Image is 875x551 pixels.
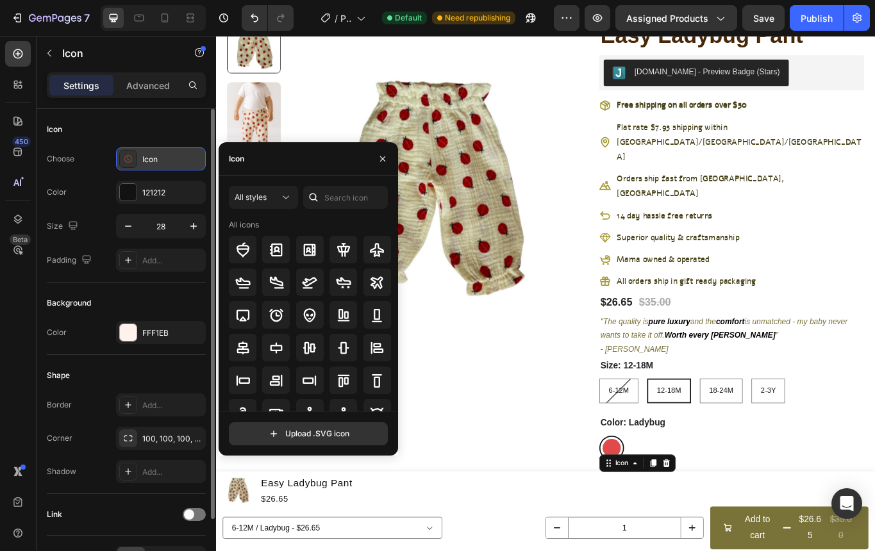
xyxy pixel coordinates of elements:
[142,255,203,267] div: Add...
[63,79,99,92] p: Settings
[47,466,76,477] div: Shadow
[447,377,512,393] legend: Size: 12-18M
[235,192,267,202] span: All styles
[453,28,669,58] button: Judge.me - Preview Badge (Stars)
[583,328,617,338] strong: comfort
[47,327,67,338] div: Color
[62,45,171,61] p: Icon
[468,201,754,218] p: 14 day hassle free returns
[10,234,31,245] div: Beta
[524,344,653,354] strong: Worth every [PERSON_NAME]
[47,432,72,444] div: Corner
[142,433,203,445] div: 100, 100, 100, 100
[468,98,754,150] p: Flat rate $7.95 shipping within [GEOGRAPHIC_DATA]/[GEOGRAPHIC_DATA]/[GEOGRAPHIC_DATA]
[142,466,203,478] div: Add...
[242,5,294,31] div: Undo/Redo
[449,358,755,374] p: - [PERSON_NAME]
[47,186,67,198] div: Color
[447,444,526,460] legend: Color: Ladybug
[468,158,754,193] p: Orders ship fast from [GEOGRAPHIC_DATA], [GEOGRAPHIC_DATA]
[468,74,619,87] strong: Free shipping on all orders over $50
[142,327,203,339] div: FFF1EB
[47,252,94,269] div: Padding
[492,302,532,320] div: $35.00
[229,153,244,165] div: Icon
[488,35,658,49] div: [DOMAIN_NAME] - Preview Badge (Stars)
[216,36,875,551] iframe: Design area
[47,399,72,411] div: Border
[445,12,510,24] span: Need republishing
[515,409,543,418] span: 12-18M
[395,12,422,24] span: Default
[229,219,259,231] div: All icons
[47,124,62,135] div: Icon
[801,12,833,25] div: Publish
[84,10,90,26] p: 7
[468,278,754,295] p: All orders ship in gift ready packaging
[47,218,81,235] div: Size
[449,325,755,358] p: "The quality is and the is unmatched - my baby never wants to take it off. "
[47,297,91,309] div: Background
[229,422,388,445] button: Upload .SVG icon
[303,186,388,209] input: Search icon
[576,409,604,418] span: 18-24M
[790,5,844,31] button: Publish
[142,400,203,411] div: Add...
[47,370,70,381] div: Shape
[447,302,487,320] div: $26.65
[47,153,74,165] div: Choose
[142,187,203,199] div: 121212
[742,5,785,31] button: Save
[47,509,62,520] div: Link
[458,409,482,418] span: 6-12M
[126,79,170,92] p: Advanced
[12,136,31,147] div: 450
[51,532,160,549] div: $26.65
[335,12,338,25] span: /
[142,154,203,165] div: Icon
[340,12,351,25] span: Product Page - Enkae Baby
[753,13,774,24] span: Save
[463,35,478,51] img: Judgeme.png
[229,186,298,209] button: All styles
[636,409,653,418] span: 2-3Y
[626,12,708,25] span: Assigned Products
[504,328,553,338] strong: pure luxury
[831,488,862,519] div: Open Intercom Messenger
[468,227,754,244] p: Superior quality & craftsmanship
[267,427,349,440] div: Upload .SVG icon
[5,5,96,31] button: 7
[51,512,160,532] h1: Easy Ladybug Pant
[615,5,737,31] button: Assigned Products
[468,252,754,270] p: Mama owned & operated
